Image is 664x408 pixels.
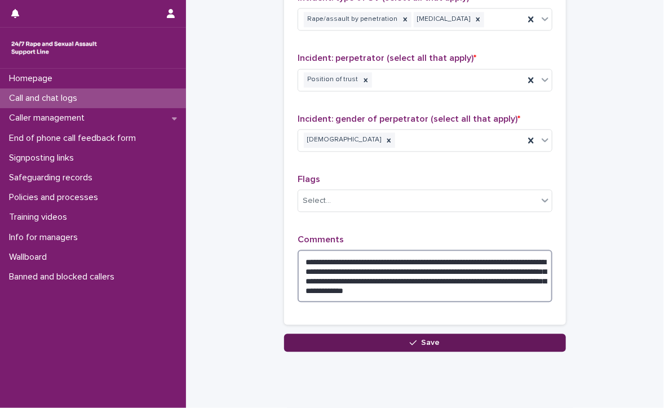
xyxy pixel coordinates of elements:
p: Info for managers [5,232,87,243]
p: Policies and processes [5,192,107,203]
p: End of phone call feedback form [5,133,145,144]
p: Caller management [5,113,94,123]
p: Wallboard [5,252,56,263]
span: Flags [298,175,320,184]
button: Save [284,334,566,352]
span: Comments [298,235,344,244]
p: Call and chat logs [5,93,86,104]
div: Position of trust [304,72,360,87]
div: [MEDICAL_DATA] [414,12,472,27]
span: Save [422,339,440,347]
span: Incident: perpetrator (select all that apply) [298,54,476,63]
p: Signposting links [5,153,83,163]
p: Safeguarding records [5,172,101,183]
p: Homepage [5,73,61,84]
p: Training videos [5,212,76,223]
span: Incident: gender of perpetrator (select all that apply) [298,114,520,123]
div: Select... [303,195,331,207]
div: Rape/assault by penetration [304,12,399,27]
p: Banned and blocked callers [5,272,123,282]
div: [DEMOGRAPHIC_DATA] [304,132,383,148]
img: rhQMoQhaT3yELyF149Cw [9,37,99,59]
